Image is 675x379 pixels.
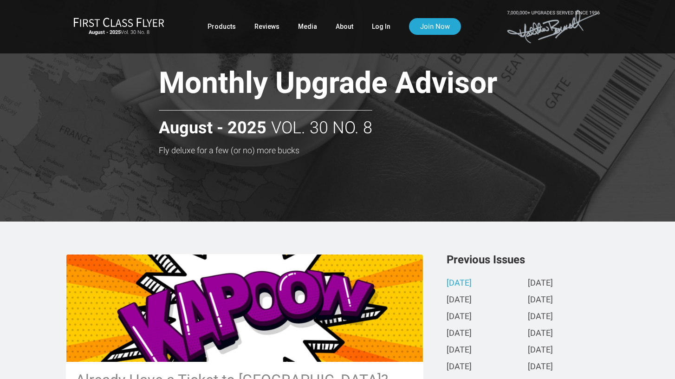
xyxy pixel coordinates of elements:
[159,119,266,137] strong: August - 2025
[447,362,472,372] a: [DATE]
[528,362,553,372] a: [DATE]
[409,18,461,35] a: Join Now
[447,312,472,322] a: [DATE]
[336,18,353,35] a: About
[159,146,563,155] h3: Fly deluxe for a few (or no) more bucks
[447,346,472,355] a: [DATE]
[447,295,472,305] a: [DATE]
[73,17,164,27] img: First Class Flyer
[447,329,472,339] a: [DATE]
[447,254,609,265] h3: Previous Issues
[89,29,121,35] strong: August - 2025
[372,18,390,35] a: Log In
[159,110,372,137] h2: Vol. 30 No. 8
[528,346,553,355] a: [DATE]
[298,18,317,35] a: Media
[159,67,563,103] h1: Monthly Upgrade Advisor
[73,17,164,36] a: First Class FlyerAugust - 2025Vol. 30 No. 8
[208,18,236,35] a: Products
[528,295,553,305] a: [DATE]
[254,18,279,35] a: Reviews
[447,279,472,288] a: [DATE]
[528,312,553,322] a: [DATE]
[73,29,164,36] small: Vol. 30 No. 8
[528,279,553,288] a: [DATE]
[528,329,553,339] a: [DATE]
